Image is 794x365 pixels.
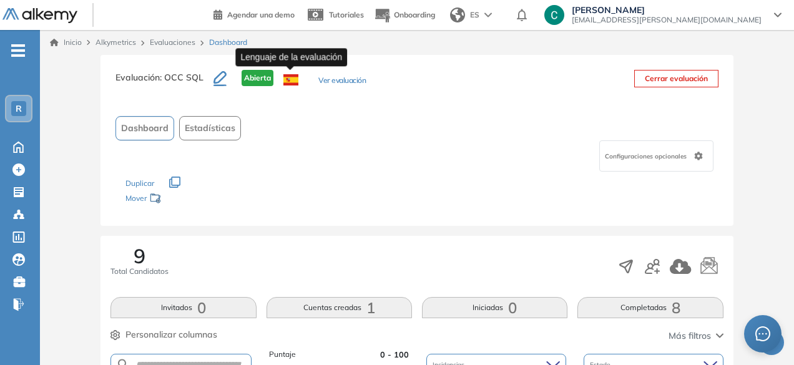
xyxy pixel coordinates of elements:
button: Onboarding [374,2,435,29]
span: : OCC SQL [160,72,203,83]
span: Agendar una demo [227,10,295,19]
a: Agendar una demo [213,6,295,21]
button: Completadas8 [577,297,723,318]
img: Logo [2,8,77,24]
button: Estadísticas [179,116,241,140]
button: Cerrar evaluación [634,70,718,87]
div: Mover [125,188,250,211]
button: Ver evaluación [318,75,366,88]
span: Alkymetrics [96,37,136,47]
h3: Evaluación [115,70,213,96]
span: Estadísticas [185,122,235,135]
span: R [16,104,22,114]
img: world [450,7,465,22]
span: Duplicar [125,178,154,188]
span: Tutoriales [329,10,364,19]
button: Más filtros [669,329,723,343]
img: ESP [283,74,298,85]
button: Cuentas creadas1 [267,297,412,318]
span: [PERSON_NAME] [572,5,762,15]
span: Onboarding [394,10,435,19]
img: arrow [484,12,492,17]
button: Dashboard [115,116,174,140]
button: Invitados0 [110,297,256,318]
span: Total Candidatos [110,266,169,277]
span: Dashboard [121,122,169,135]
a: Inicio [50,37,82,48]
span: [EMAIL_ADDRESS][PERSON_NAME][DOMAIN_NAME] [572,15,762,25]
div: Configuraciones opcionales [599,140,713,172]
i: - [11,49,25,52]
span: Configuraciones opcionales [605,152,689,161]
span: Abierta [242,70,273,86]
span: message [755,326,770,341]
a: Evaluaciones [150,37,195,47]
div: Lenguaje de la evaluación [235,48,347,66]
button: Iniciadas0 [422,297,567,318]
span: 9 [134,246,145,266]
span: Más filtros [669,329,711,343]
button: Personalizar columnas [110,328,217,341]
span: Personalizar columnas [125,328,217,341]
span: Dashboard [209,37,247,48]
span: 0 - 100 [380,349,409,361]
span: ES [470,9,479,21]
span: Puntaje [269,349,296,361]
